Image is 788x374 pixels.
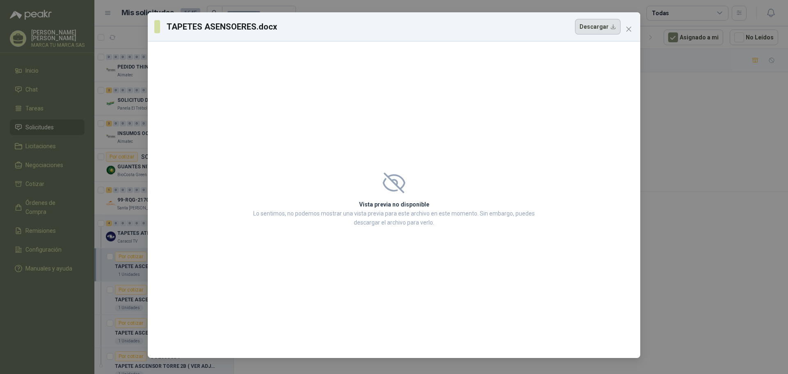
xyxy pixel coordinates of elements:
[575,19,621,34] button: Descargar
[622,23,635,36] button: Close
[251,209,537,227] p: Lo sentimos, no podemos mostrar una vista previa para este archivo en este momento. Sin embargo, ...
[251,200,537,209] h2: Vista previa no disponible
[167,21,278,33] h3: TAPETES ASENSOERES.docx
[625,26,632,32] span: close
